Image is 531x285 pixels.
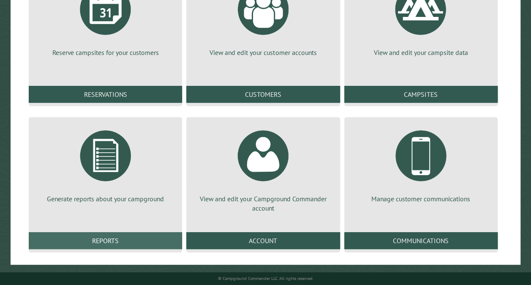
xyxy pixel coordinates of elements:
[39,48,172,57] p: Reserve campsites for your customers
[354,48,487,57] p: View and edit your campsite data
[196,48,329,57] p: View and edit your customer accounts
[39,194,172,203] p: Generate reports about your campground
[354,194,487,203] p: Manage customer communications
[218,276,313,281] small: © Campground Commander LLC. All rights reserved.
[196,194,329,213] p: View and edit your Campground Commander account
[39,124,172,203] a: Generate reports about your campground
[29,86,182,103] a: Reservations
[186,232,340,249] a: Account
[186,86,340,103] a: Customers
[354,124,487,203] a: Manage customer communications
[344,232,498,249] a: Communications
[196,124,329,213] a: View and edit your Campground Commander account
[344,86,498,103] a: Campsites
[29,232,182,249] a: Reports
